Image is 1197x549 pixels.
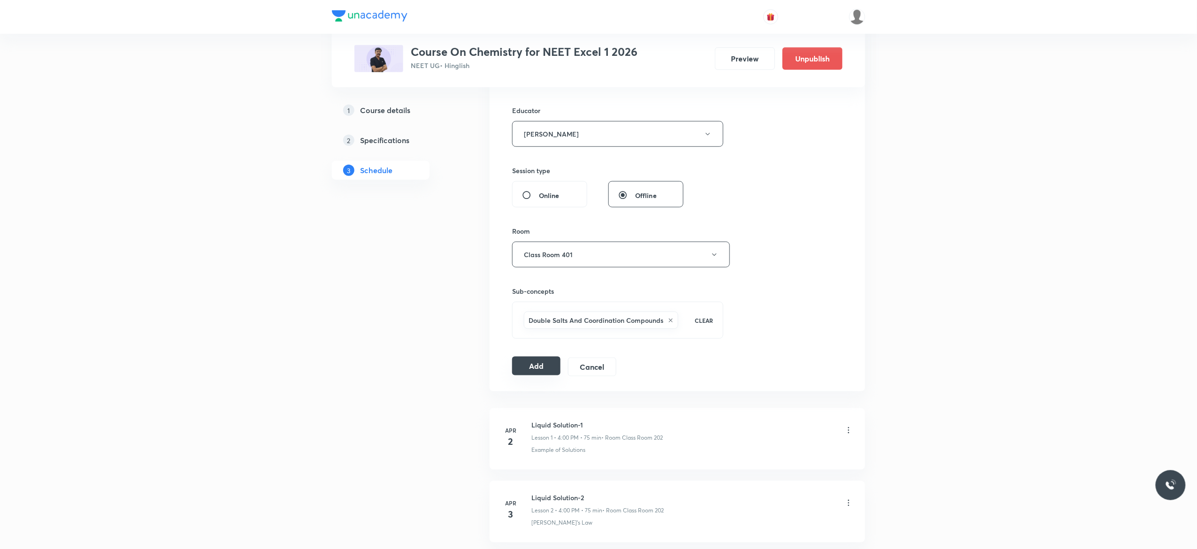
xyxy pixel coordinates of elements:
a: 1Course details [332,101,460,120]
h6: Double Salts And Coordination Compounds [529,315,663,325]
p: Lesson 2 • 4:00 PM • 75 min [531,506,602,515]
p: [PERSON_NAME]'s Law [531,518,592,527]
button: Class Room 401 [512,242,730,267]
p: 2 [343,135,354,146]
h6: Apr [501,426,520,435]
h6: Session type [512,166,550,175]
h6: Educator [512,106,723,115]
p: • Room Class Room 202 [602,506,664,515]
h6: Room [512,226,530,236]
p: CLEAR [695,316,714,325]
h6: Sub-concepts [512,286,723,296]
button: Unpublish [783,47,843,70]
p: • Room Class Room 202 [601,434,663,442]
h3: Course On Chemistry for NEET Excel 1 2026 [411,45,637,59]
h5: Course details [360,105,410,116]
p: Example of Solutions [531,446,585,454]
h4: 2 [501,435,520,449]
button: Add [512,357,560,375]
img: avatar [767,13,775,21]
img: Company Logo [332,10,407,22]
button: Cancel [568,358,616,376]
h4: 3 [501,507,520,521]
img: 0C1A523C-6E99-4683-BFD7-4B6AB4550150_plus.png [354,45,403,72]
button: Preview [715,47,775,70]
button: [PERSON_NAME] [512,121,723,147]
p: Lesson 1 • 4:00 PM • 75 min [531,434,601,442]
h6: Liquid Solution-1 [531,420,663,430]
h6: Apr [501,499,520,507]
a: 2Specifications [332,131,460,150]
p: NEET UG • Hinglish [411,61,637,70]
img: Anuruddha Kumar [849,9,865,25]
span: Online [539,191,560,200]
p: 3 [343,165,354,176]
h6: Liquid Solution-2 [531,493,664,503]
span: Offline [635,191,657,200]
p: 1 [343,105,354,116]
h5: Specifications [360,135,409,146]
h5: Schedule [360,165,392,176]
img: ttu [1165,480,1176,491]
a: Company Logo [332,10,407,24]
button: avatar [763,9,778,24]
